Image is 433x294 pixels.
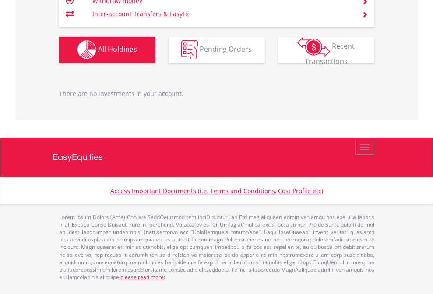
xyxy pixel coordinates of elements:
a: Access Important Documents (i.e. Terms and Conditions, Cost Profile etc) [110,187,323,195]
button: All Holdings [59,37,155,63]
span: Recent Transactions [305,41,355,66]
td: Inter-account Transfers & EasyFx [92,7,351,21]
span: All Holdings [98,44,137,54]
button: Recent Transactions [278,37,374,63]
span: Pending Orders [200,44,252,54]
a: EasyEquities [53,138,381,177]
p: Lorem Ipsum Dolors (Ame) Con a/e SeddOeiusmod tem InciDiduntut Lab Etd mag aliquaen admin veniamq... [59,213,374,281]
img: transactions-zar-wht.png [297,37,330,57]
img: holdings-wht.png [77,40,96,59]
img: pending_instructions-wht.png [181,40,198,59]
a: please read more: [120,273,165,281]
p: There are no investments in your account. [59,89,374,98]
button: Pending Orders [169,37,265,63]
